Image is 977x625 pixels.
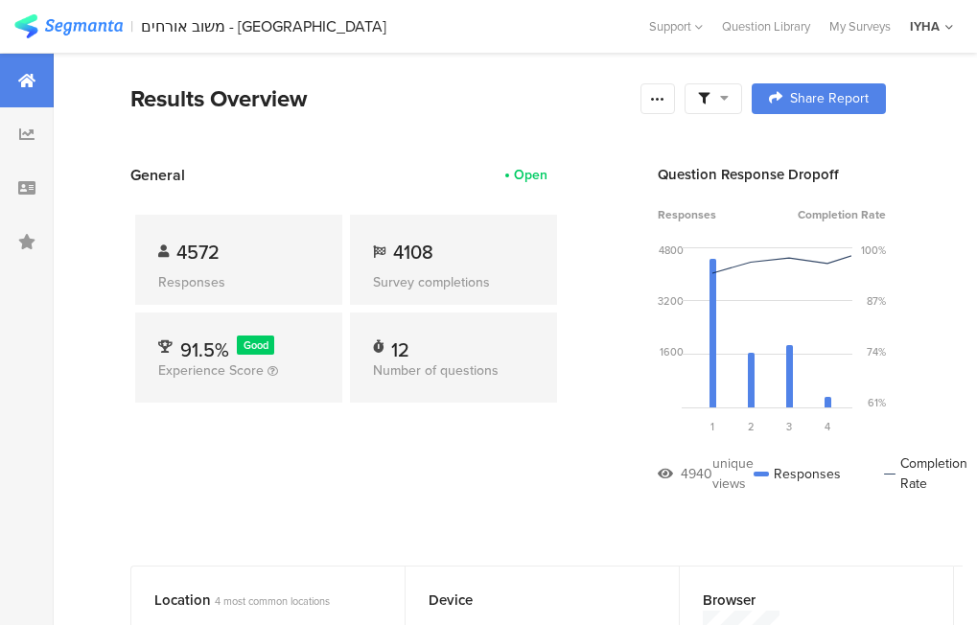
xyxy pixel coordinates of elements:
[820,17,900,35] a: My Surveys
[158,272,319,292] div: Responses
[373,360,499,381] span: Number of questions
[14,14,123,38] img: segmanta logo
[748,419,755,434] span: 2
[130,164,185,186] span: General
[754,453,841,494] div: Responses
[710,419,714,434] span: 1
[391,336,409,355] div: 12
[681,464,712,484] div: 4940
[790,92,869,105] span: Share Report
[215,593,330,609] span: 4 most common locations
[141,17,386,35] div: משוב אורחים - [GEOGRAPHIC_DATA]
[868,395,886,410] div: 61%
[798,206,886,223] span: Completion Rate
[867,344,886,359] div: 74%
[130,81,631,116] div: Results Overview
[130,15,133,37] div: |
[867,293,886,309] div: 87%
[649,12,703,41] div: Support
[658,206,716,223] span: Responses
[373,272,534,292] div: Survey completions
[825,419,830,434] span: 4
[884,453,971,494] div: Completion Rate
[176,238,220,266] span: 4572
[244,337,268,353] span: Good
[786,419,792,434] span: 3
[910,17,940,35] div: IYHA
[154,590,350,611] div: Location
[861,243,886,258] div: 100%
[429,590,624,611] div: Device
[158,360,264,381] span: Experience Score
[658,164,886,185] div: Question Response Dropoff
[393,238,433,266] span: 4108
[712,17,820,35] a: Question Library
[703,590,898,611] div: Browser
[660,344,684,359] div: 1600
[659,243,684,258] div: 4800
[658,293,684,309] div: 3200
[712,453,754,494] div: unique views
[180,336,229,364] span: 91.5%
[514,165,547,185] div: Open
